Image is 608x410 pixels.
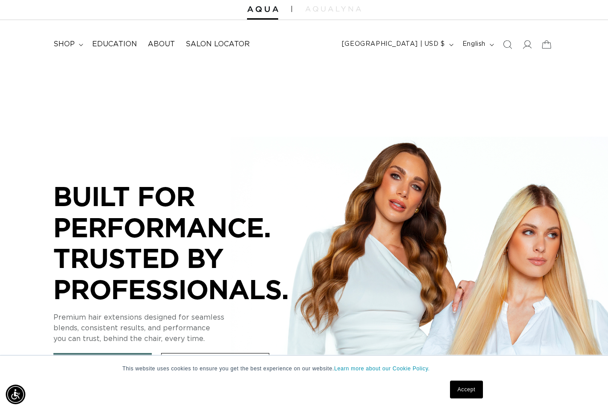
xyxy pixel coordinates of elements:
[6,385,25,404] div: Accessibility Menu
[180,34,255,54] a: Salon Locator
[305,6,361,12] img: aqualyna.com
[334,365,430,372] a: Learn more about our Cookie Policy.
[247,6,278,12] img: Aqua Hair Extensions
[53,40,75,49] span: shop
[161,353,269,372] a: Unlock Pro Access
[48,34,87,54] summary: shop
[53,353,152,372] a: See Our Systems
[148,40,175,49] span: About
[142,34,180,54] a: About
[53,181,320,304] p: BUILT FOR PERFORMANCE. TRUSTED BY PROFESSIONALS.
[462,40,486,49] span: English
[457,36,498,53] button: English
[450,381,483,398] a: Accept
[53,312,320,344] p: Premium hair extensions designed for seamless blends, consistent results, and performance you can...
[498,35,517,54] summary: Search
[87,34,142,54] a: Education
[122,365,486,373] p: This website uses cookies to ensure you get the best experience on our website.
[342,40,445,49] span: [GEOGRAPHIC_DATA] | USD $
[336,36,457,53] button: [GEOGRAPHIC_DATA] | USD $
[186,40,250,49] span: Salon Locator
[92,40,137,49] span: Education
